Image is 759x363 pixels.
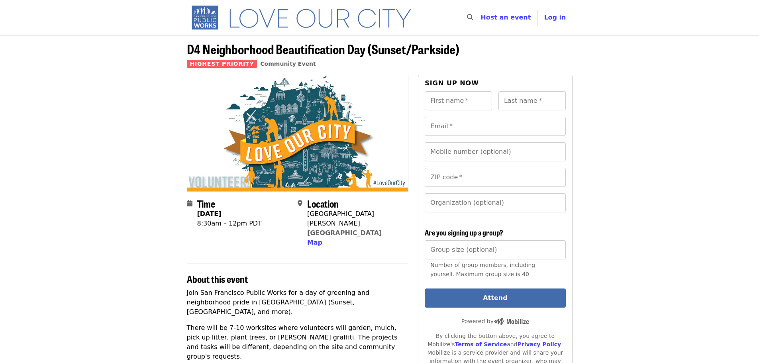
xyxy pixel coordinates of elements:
[307,229,382,237] a: [GEOGRAPHIC_DATA]
[425,288,565,308] button: Attend
[197,196,215,210] span: Time
[187,39,459,58] span: D4 Neighborhood Beautification Day (Sunset/Parkside)
[478,8,484,27] input: Search
[197,210,222,218] strong: [DATE]
[425,168,565,187] input: ZIP code
[425,240,565,259] input: [object Object]
[260,61,316,67] a: Community Event
[425,117,565,136] input: Email
[544,14,566,21] span: Log in
[481,14,531,21] a: Host an event
[425,193,565,212] input: Organization (optional)
[187,200,192,207] i: calendar icon
[517,341,561,347] a: Privacy Policy
[307,209,402,228] div: [GEOGRAPHIC_DATA][PERSON_NAME]
[307,196,339,210] span: Location
[187,323,409,361] p: There will be 7-10 worksites where volunteers will garden, mulch, pick up litter, plant trees, or...
[187,288,409,317] p: Join San Francisco Public Works for a day of greening and neighborhood pride in [GEOGRAPHIC_DATA]...
[187,272,248,286] span: About this event
[498,91,566,110] input: Last name
[467,14,473,21] i: search icon
[187,75,408,191] img: D4 Neighborhood Beautification Day (Sunset/Parkside) organized by SF Public Works
[197,219,262,228] div: 8:30am – 12pm PDT
[425,227,503,237] span: Are you signing up a group?
[298,200,302,207] i: map-marker-alt icon
[425,91,492,110] input: First name
[187,60,257,68] span: Highest Priority
[307,239,322,246] span: Map
[537,10,572,26] button: Log in
[425,79,479,87] span: Sign up now
[187,5,423,30] img: SF Public Works - Home
[494,318,529,325] img: Powered by Mobilize
[455,341,507,347] a: Terms of Service
[425,142,565,161] input: Mobile number (optional)
[461,318,529,324] span: Powered by
[430,262,535,277] span: Number of group members, including yourself. Maximum group size is 40
[307,238,322,247] button: Map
